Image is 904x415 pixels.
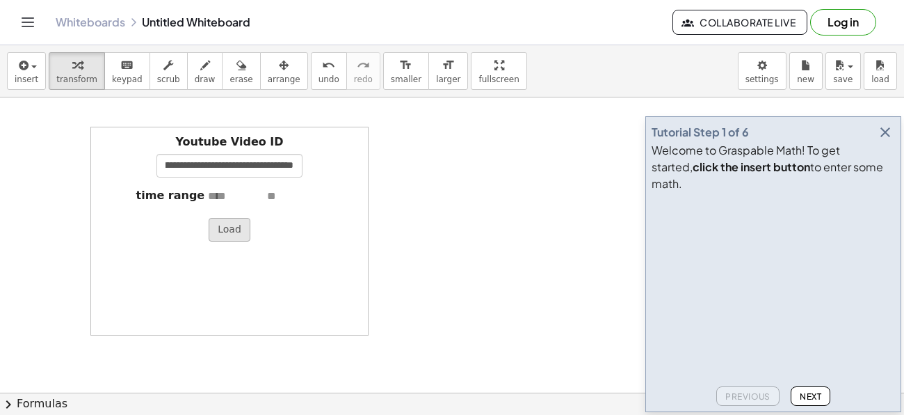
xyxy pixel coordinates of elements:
span: keypad [112,75,143,84]
button: draw [187,52,223,90]
span: redo [354,75,373,84]
span: settings [745,75,779,84]
span: larger [436,75,460,84]
span: arrange [268,75,300,84]
button: save [825,52,861,90]
i: undo [322,57,335,74]
a: Whiteboards [56,15,125,29]
span: transform [56,75,97,84]
button: settings [738,52,786,90]
div: Tutorial Step 1 of 6 [652,124,749,141]
b: click the insert button [693,159,810,174]
label: Youtube Video ID [175,134,283,150]
span: save [833,75,853,84]
button: Load [209,218,250,242]
button: new [789,52,823,90]
span: smaller [391,75,421,84]
i: keyboard [120,57,134,74]
button: Log in [810,9,876,36]
label: time range [136,188,205,204]
span: load [871,75,889,84]
i: format_size [442,57,455,74]
span: new [797,75,814,84]
button: format_sizesmaller [383,52,429,90]
button: scrub [150,52,188,90]
span: undo [318,75,339,84]
button: Next [791,386,830,406]
span: erase [229,75,252,84]
div: Welcome to Graspable Math! To get started, to enter some math. [652,142,895,192]
button: erase [222,52,260,90]
span: Next [800,391,821,402]
button: fullscreen [471,52,526,90]
span: draw [195,75,216,84]
span: insert [15,75,38,84]
span: fullscreen [478,75,519,84]
button: Toggle navigation [17,11,39,33]
button: transform [49,52,105,90]
span: scrub [157,75,180,84]
span: Collaborate Live [684,16,796,29]
i: format_size [399,57,412,74]
button: Collaborate Live [672,10,807,35]
button: insert [7,52,46,90]
button: format_sizelarger [428,52,468,90]
button: load [864,52,897,90]
i: redo [357,57,370,74]
button: keyboardkeypad [104,52,150,90]
button: redoredo [346,52,380,90]
button: arrange [260,52,308,90]
button: undoundo [311,52,347,90]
